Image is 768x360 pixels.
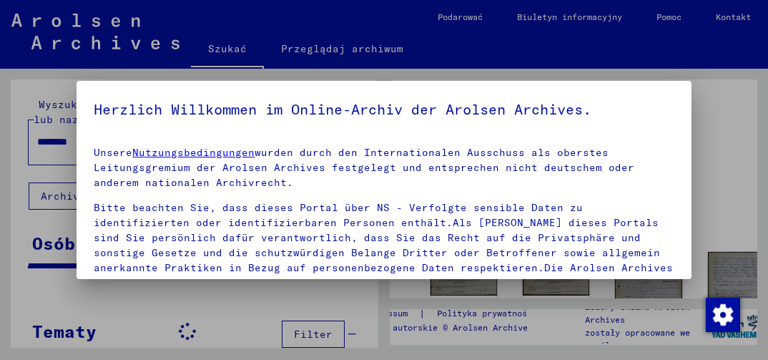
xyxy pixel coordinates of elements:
[94,145,674,190] p: Unsere wurden durch den Internationalen Ausschuss als oberstes Leitungsgremium der Arolsen Archiv...
[94,98,674,121] h5: Herzlich Willkommen im Online-Archiv der Arolsen Archives.
[705,297,739,331] div: Zmienianie zgody
[706,298,740,332] img: Zustimmung ändern
[132,146,255,159] a: Nutzungsbedingungen
[94,200,674,306] p: Bitte beachten Sie, dass dieses Portal über NS - Verfolgte sensible Daten zu identifizierten oder...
